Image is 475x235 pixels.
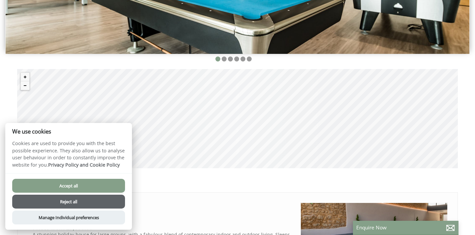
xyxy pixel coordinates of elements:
h1: Our Properties [17,175,303,187]
p: Cookies are used to provide you with the best possible experience. They also allow us to analyse ... [5,140,132,173]
button: Reject all [12,195,125,209]
button: Accept all [12,179,125,193]
button: Zoom in [21,73,29,81]
canvas: Map [17,69,458,168]
h3: Prices from £3,850.00 [33,223,295,231]
p: Enquire Now [356,224,455,231]
a: Privacy Policy and Cookie Policy [48,162,120,168]
button: Zoom out [21,81,29,90]
h2: We use cookies [5,128,132,135]
button: Manage Individual preferences [12,211,125,224]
